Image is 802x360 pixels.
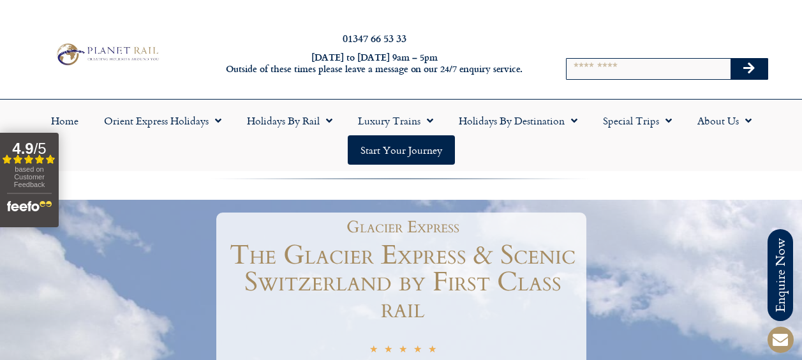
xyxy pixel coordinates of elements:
[91,106,234,135] a: Orient Express Holidays
[369,343,436,357] div: 5/5
[6,106,796,165] nav: Menu
[590,106,685,135] a: Special Trips
[413,345,422,357] i: ★
[446,106,590,135] a: Holidays by Destination
[234,106,345,135] a: Holidays by Rail
[52,41,161,68] img: Planet Rail Train Holidays Logo
[343,31,406,45] a: 01347 66 53 33
[399,345,407,357] i: ★
[345,106,446,135] a: Luxury Trains
[685,106,764,135] a: About Us
[226,219,580,236] h1: Glacier Express
[219,242,586,322] h1: The Glacier Express & Scenic Switzerland by First Class rail
[428,345,436,357] i: ★
[217,52,531,75] h6: [DATE] to [DATE] 9am – 5pm Outside of these times please leave a message on our 24/7 enquiry serv...
[348,135,455,165] a: Start your Journey
[369,345,378,357] i: ★
[38,106,91,135] a: Home
[384,345,392,357] i: ★
[731,59,768,79] button: Search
